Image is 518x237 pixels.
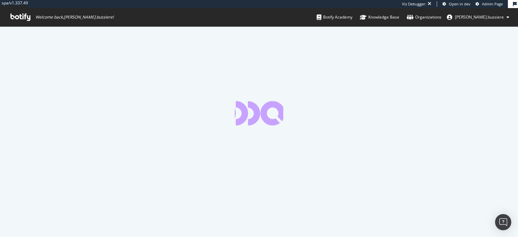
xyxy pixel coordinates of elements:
a: Admin Page [476,1,503,7]
a: Organizations [407,8,441,26]
span: Welcome back, [PERSON_NAME].bussiere ! [35,14,114,20]
button: [PERSON_NAME].bussiere [441,12,515,23]
span: Admin Page [482,1,503,6]
a: Open in dev [442,1,470,7]
span: benjamin.bussiere [455,14,504,20]
div: Organizations [407,14,441,21]
div: Viz Debugger: [402,1,426,7]
a: Botify Academy [317,8,352,26]
a: Knowledge Base [360,8,399,26]
span: Open in dev [449,1,470,6]
div: Botify Academy [317,14,352,21]
div: Open Intercom Messenger [495,214,511,230]
div: Knowledge Base [360,14,399,21]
